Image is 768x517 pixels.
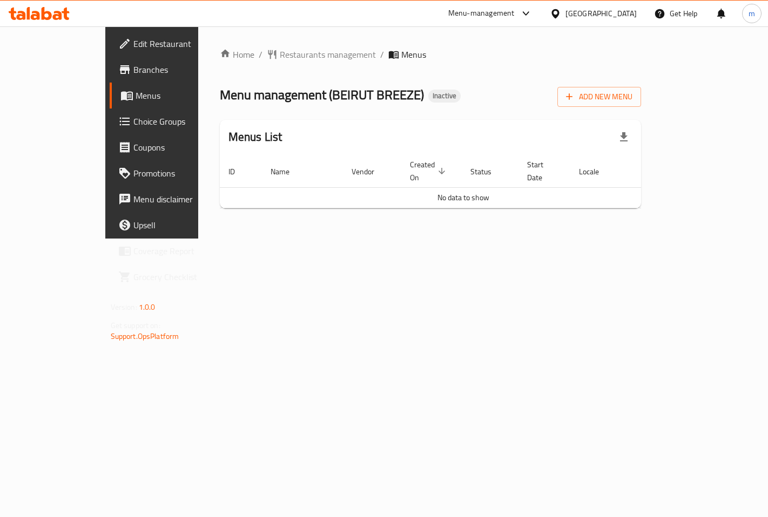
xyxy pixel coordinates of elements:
div: Export file [611,124,637,150]
a: Restaurants management [267,48,376,61]
a: Promotions [110,160,233,186]
a: Coupons [110,134,233,160]
span: Upsell [133,219,225,232]
span: 1.0.0 [139,300,156,314]
span: Coverage Report [133,244,225,257]
a: Branches [110,57,233,83]
span: Grocery Checklist [133,270,225,283]
span: Inactive [428,91,461,100]
a: Support.OpsPlatform [111,329,179,343]
a: Grocery Checklist [110,264,233,290]
button: Add New Menu [557,87,641,107]
span: Edit Restaurant [133,37,225,50]
h2: Menus List [228,129,282,145]
span: Menu management ( BEIRUT BREEZE ) [220,83,424,107]
span: Start Date [527,158,557,184]
span: Created On [410,158,449,184]
a: Home [220,48,254,61]
div: Inactive [428,90,461,103]
span: Version: [111,300,137,314]
span: Locale [579,165,613,178]
span: Choice Groups [133,115,225,128]
span: Promotions [133,167,225,180]
th: Actions [626,155,707,188]
span: Coupons [133,141,225,154]
span: Add New Menu [566,90,632,104]
span: ID [228,165,249,178]
span: Branches [133,63,225,76]
span: Status [470,165,506,178]
a: Menu disclaimer [110,186,233,212]
li: / [380,48,384,61]
span: Vendor [352,165,388,178]
a: Edit Restaurant [110,31,233,57]
table: enhanced table [220,155,707,208]
a: Menus [110,83,233,108]
span: m [749,8,755,19]
span: Name [271,165,304,178]
div: Menu-management [448,7,515,20]
span: Restaurants management [280,48,376,61]
a: Upsell [110,212,233,238]
span: Menu disclaimer [133,193,225,206]
span: Menus [401,48,426,61]
li: / [259,48,262,61]
span: Get support on: [111,318,160,332]
div: [GEOGRAPHIC_DATA] [565,8,637,19]
a: Coverage Report [110,238,233,264]
nav: breadcrumb [220,48,642,61]
span: No data to show [437,191,489,205]
a: Choice Groups [110,108,233,134]
span: Menus [136,89,225,102]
